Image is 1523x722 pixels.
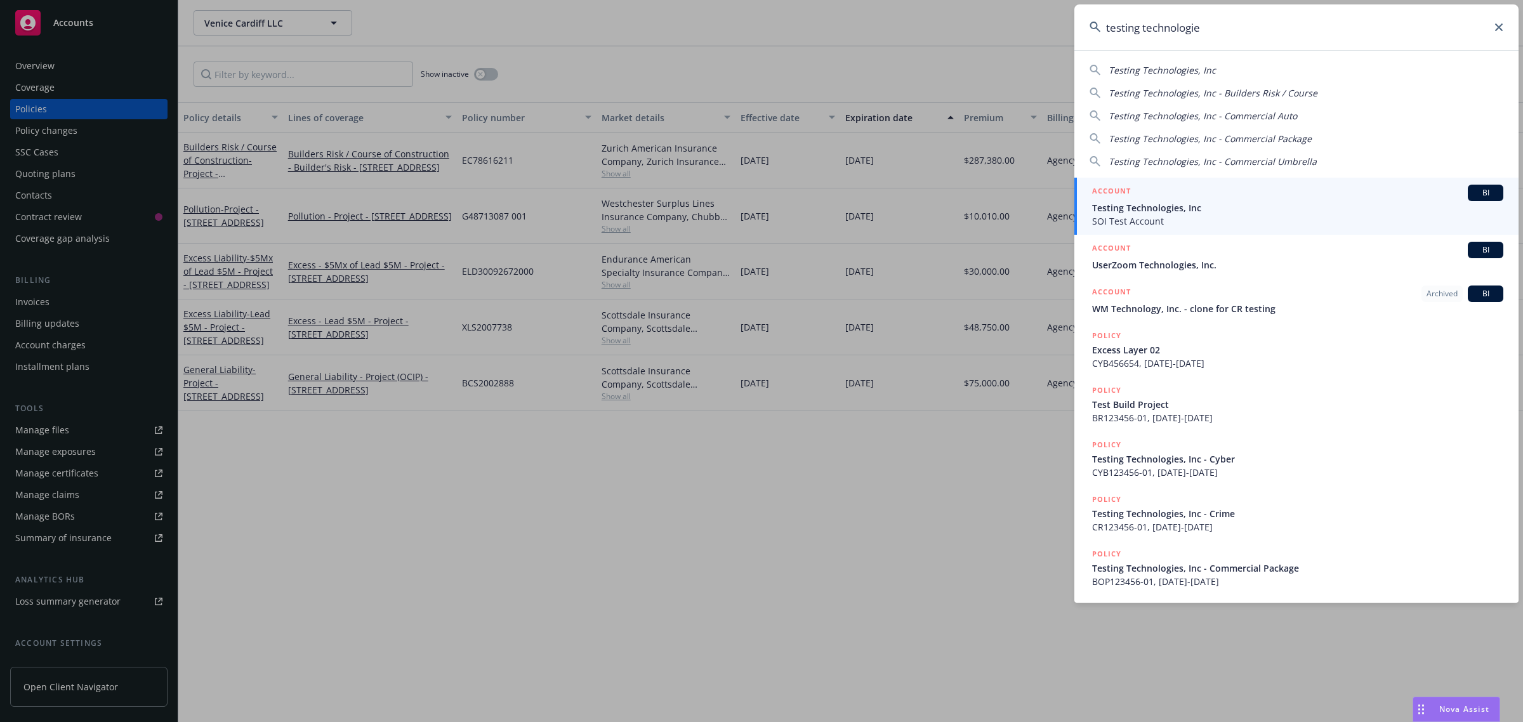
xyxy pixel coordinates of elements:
a: POLICYExcess Layer 02CYB456654, [DATE]-[DATE] [1074,322,1519,377]
span: BR123456-01, [DATE]-[DATE] [1092,411,1503,424]
span: BI [1473,187,1498,199]
span: CYB123456-01, [DATE]-[DATE] [1092,466,1503,479]
span: UserZoom Technologies, Inc. [1092,258,1503,272]
div: Drag to move [1413,697,1429,721]
span: Testing Technologies, Inc - Commercial Umbrella [1109,155,1317,167]
span: Nova Assist [1439,704,1489,714]
span: Test Build Project [1092,398,1503,411]
span: CR123456-01, [DATE]-[DATE] [1092,520,1503,534]
a: ACCOUNTBIUserZoom Technologies, Inc. [1074,235,1519,279]
h5: POLICY [1092,493,1121,506]
span: Archived [1427,288,1458,299]
h5: ACCOUNT [1092,286,1131,301]
span: Testing Technologies, Inc - Builders Risk / Course [1109,87,1317,99]
a: ACCOUNTBITesting Technologies, IncSOI Test Account [1074,178,1519,235]
span: Testing Technologies, Inc - Commercial Auto [1109,110,1297,122]
span: BOP123456-01, [DATE]-[DATE] [1092,575,1503,588]
a: POLICYTesting Technologies, Inc - Commercial PackageBOP123456-01, [DATE]-[DATE] [1074,541,1519,595]
span: WM Technology, Inc. - clone for CR testing [1092,302,1503,315]
h5: POLICY [1092,329,1121,342]
span: BI [1473,288,1498,299]
span: CYB456654, [DATE]-[DATE] [1092,357,1503,370]
a: ACCOUNTArchivedBIWM Technology, Inc. - clone for CR testing [1074,279,1519,322]
h5: POLICY [1092,438,1121,451]
span: SOI Test Account [1092,214,1503,228]
h5: POLICY [1092,384,1121,397]
a: POLICYTesting Technologies, Inc - CyberCYB123456-01, [DATE]-[DATE] [1074,431,1519,486]
span: Testing Technologies, Inc [1109,64,1216,76]
span: Testing Technologies, Inc - Cyber [1092,452,1503,466]
span: Testing Technologies, Inc - Commercial Package [1109,133,1312,145]
span: BI [1473,244,1498,256]
input: Search... [1074,4,1519,50]
h5: ACCOUNT [1092,242,1131,257]
a: POLICYTesting Technologies, Inc - CrimeCR123456-01, [DATE]-[DATE] [1074,486,1519,541]
span: Testing Technologies, Inc - Crime [1092,507,1503,520]
h5: POLICY [1092,548,1121,560]
a: POLICYTest Build ProjectBR123456-01, [DATE]-[DATE] [1074,377,1519,431]
button: Nova Assist [1413,697,1500,722]
span: Testing Technologies, Inc - Commercial Package [1092,561,1503,575]
span: Testing Technologies, Inc [1092,201,1503,214]
span: Excess Layer 02 [1092,343,1503,357]
h5: ACCOUNT [1092,185,1131,200]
